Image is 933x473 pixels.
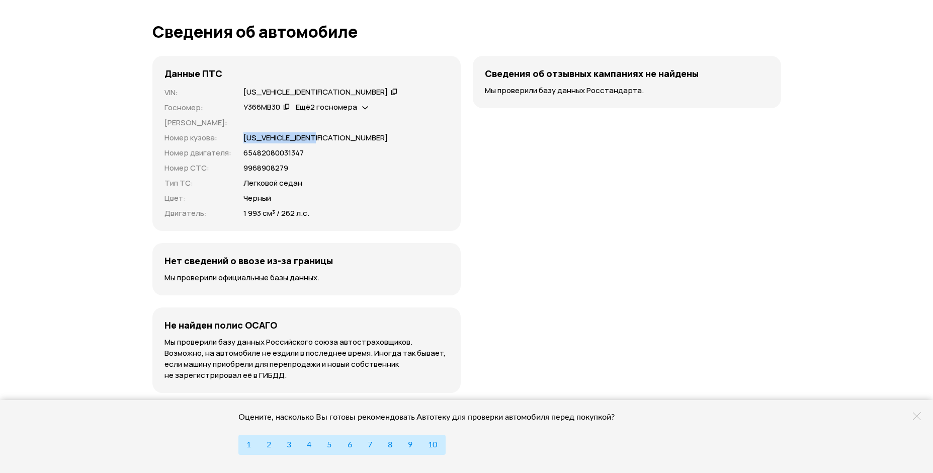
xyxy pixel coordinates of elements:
p: Номер двигателя : [164,147,231,159]
p: Мы проверили базу данных Российского союза автостраховщиков. Возможно, на автомобиле не ездили в ... [164,337,449,381]
button: 8 [380,435,400,455]
button: 1 [238,435,259,455]
span: 9 [408,441,412,449]
p: Двигатель : [164,208,231,219]
span: Ещё 2 госномера [296,102,357,112]
h4: Данные ПТС [164,68,222,79]
button: 6 [340,435,360,455]
button: 3 [279,435,299,455]
span: 10 [428,441,437,449]
button: 10 [420,435,445,455]
span: 3 [287,441,291,449]
p: 65482080031347 [243,147,304,159]
p: Легковой седан [243,178,302,189]
div: [US_VEHICLE_IDENTIFICATION_NUMBER] [243,87,388,98]
button: 9 [400,435,420,455]
p: Цвет : [164,193,231,204]
p: Черный [243,193,271,204]
p: Номер СТС : [164,163,231,174]
p: [PERSON_NAME] : [164,117,231,128]
div: У366МВ30 [243,102,280,113]
span: 1 [246,441,251,449]
p: 9968908279 [243,163,288,174]
button: 7 [360,435,380,455]
p: [US_VEHICLE_IDENTIFICATION_NUMBER] [243,132,388,143]
h4: Сведения об отзывных кампаниях не найдены [485,68,699,79]
button: 5 [319,435,340,455]
p: Госномер : [164,102,231,113]
h4: Не найден полис ОСАГО [164,320,277,331]
span: 6 [348,441,352,449]
p: 1 993 см³ / 262 л.с. [243,208,309,219]
p: Мы проверили базу данных Росстандарта. [485,85,769,96]
p: VIN : [164,87,231,98]
button: 4 [299,435,319,455]
p: Номер кузова : [164,132,231,143]
span: 7 [368,441,372,449]
p: Тип ТС : [164,178,231,189]
div: Оцените, насколько Вы готовы рекомендовать Автотеку для проверки автомобиля перед покупкой? [238,412,628,422]
span: 4 [307,441,311,449]
h1: Сведения об автомобиле [152,23,781,41]
span: 8 [388,441,392,449]
h4: Нет сведений о ввозе из-за границы [164,255,333,266]
p: Мы проверили официальные базы данных. [164,272,449,283]
span: 2 [267,441,271,449]
button: 2 [259,435,279,455]
span: 5 [327,441,331,449]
